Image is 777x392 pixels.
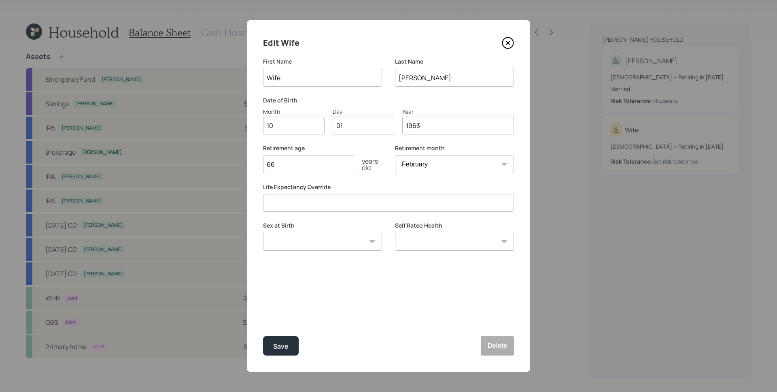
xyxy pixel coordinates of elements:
button: Delete [481,336,514,356]
label: First Name [263,58,382,66]
button: Save [263,336,299,356]
div: Day [333,107,394,116]
div: Month [263,107,325,116]
input: Month [263,117,325,134]
label: Date of Birth [263,96,514,104]
label: Self Rated Health [395,222,514,230]
label: Life Expectancy Override [263,183,514,191]
label: Retirement month [395,144,514,152]
div: Save [273,341,289,352]
input: Year [402,117,514,134]
h4: Edit Wife [263,36,299,49]
div: Year [402,107,514,116]
label: Last Name [395,58,514,66]
div: years old [355,158,382,171]
label: Sex at Birth [263,222,382,230]
label: Retirement age [263,144,382,152]
input: Day [333,117,394,134]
